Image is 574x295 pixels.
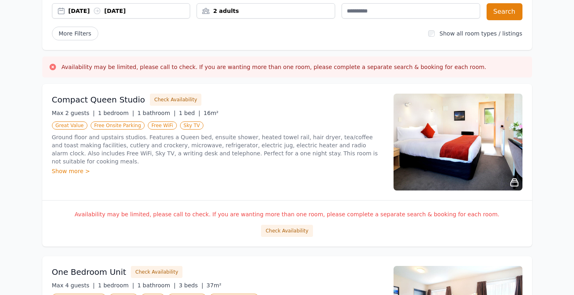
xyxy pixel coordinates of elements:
[52,282,95,289] span: Max 4 guests |
[52,133,384,165] p: Ground floor and upstairs studios. Features a Queen bed, ensuite shower, heated towel rail, hair ...
[207,282,222,289] span: 37m²
[137,282,176,289] span: 1 bathroom |
[91,121,145,130] span: Free Onsite Parking
[52,266,126,278] h3: One Bedroom Unit
[148,121,177,130] span: Free WiFi
[52,210,522,218] p: Availability may be limited, please call to check. If you are wanting more than one room, please ...
[487,3,522,20] button: Search
[261,225,313,237] button: Check Availability
[62,63,487,71] h3: Availability may be limited, please call to check. If you are wanting more than one room, please ...
[439,30,522,37] label: Show all room types / listings
[197,7,335,15] div: 2 adults
[179,110,200,116] span: 1 bed |
[180,121,204,130] span: Sky TV
[150,94,201,106] button: Check Availability
[137,110,176,116] span: 1 bathroom |
[131,266,182,278] button: Check Availability
[98,110,134,116] span: 1 bedroom |
[179,282,203,289] span: 3 beds |
[98,282,134,289] span: 1 bedroom |
[52,110,95,116] span: Max 2 guests |
[203,110,218,116] span: 16m²
[52,94,145,105] h3: Compact Queen Studio
[52,121,87,130] span: Great Value
[52,167,384,175] div: Show more >
[52,27,98,40] span: More Filters
[68,7,190,15] div: [DATE] [DATE]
